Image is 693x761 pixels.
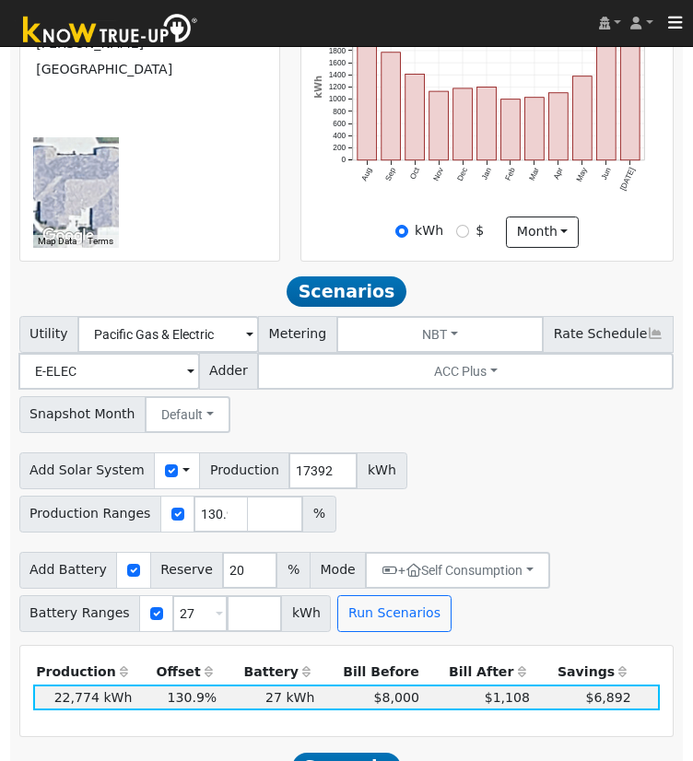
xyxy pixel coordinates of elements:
th: Bill After [422,659,533,685]
text: Feb [503,166,517,182]
input: Select a Utility [77,316,259,353]
rect: onclick="" [429,91,449,160]
span: % [276,552,310,589]
span: $8,000 [374,690,419,705]
text: 600 [333,119,346,128]
input: kWh [395,225,408,238]
button: +Self Consumption [365,552,550,589]
span: $1,108 [485,690,530,705]
span: Scenarios [287,276,405,306]
input: Select a Rate Schedule [18,353,200,390]
text: 1800 [328,46,346,55]
td: 22,774 kWh [33,685,135,710]
text: 1600 [328,58,346,67]
th: Production [33,659,135,685]
span: Production Ranges [19,496,161,533]
text: 0 [341,156,346,165]
span: Add Solar System [19,452,156,489]
th: Bill Before [318,659,422,685]
button: Run Scenarios [337,595,451,632]
img: Google [38,224,99,248]
text: kWh [313,76,323,99]
text: [DATE] [618,167,637,193]
span: $6,892 [585,690,630,705]
td: 27 kWh [220,685,318,710]
text: Mar [527,166,541,181]
rect: onclick="" [477,88,497,160]
text: Sep [383,166,397,182]
text: Dec [455,167,469,183]
text: 1200 [328,82,346,91]
span: Battery Ranges [19,595,141,632]
text: Apr [551,166,565,181]
td: [GEOGRAPHIC_DATA] [33,57,267,83]
text: 400 [333,131,346,140]
text: Jun [599,166,613,181]
span: Adder [199,353,259,390]
rect: onclick="" [621,27,640,160]
text: 1400 [328,70,346,79]
text: 800 [333,107,346,116]
span: Savings [558,664,615,679]
text: Jan [479,166,493,181]
rect: onclick="" [405,75,425,160]
rect: onclick="" [573,76,593,160]
rect: onclick="" [597,44,617,160]
img: Know True-Up [14,10,207,52]
th: Battery [220,659,318,685]
rect: onclick="" [549,93,569,160]
rect: onclick="" [501,100,521,160]
text: Oct [407,166,421,181]
input: $ [456,225,469,238]
span: Mode [310,552,366,589]
button: Default [145,396,230,433]
rect: onclick="" [525,98,545,160]
span: Metering [258,316,337,353]
text: 1000 [328,95,346,104]
a: Open this area in Google Maps (opens a new window) [38,224,99,248]
button: Toggle navigation [658,10,693,36]
text: May [574,166,589,183]
span: Utility [19,316,79,353]
span: Reserve [150,552,224,589]
label: kWh [415,221,443,240]
button: month [506,217,579,248]
a: Terms (opens in new tab) [88,236,113,246]
rect: onclick="" [453,88,473,160]
button: ACC Plus [257,353,674,390]
button: NBT [336,316,545,353]
label: $ [476,221,484,240]
span: Rate Schedule [543,316,674,353]
span: Add Battery [19,552,118,589]
th: Offset [135,659,220,685]
text: Nov [431,166,446,182]
span: 130.9% [168,690,217,705]
span: kWh [281,595,331,632]
span: Snapshot Month [19,396,147,433]
span: Production [199,452,289,489]
text: Aug [359,166,373,182]
button: Map Data [38,235,76,248]
rect: onclick="" [358,33,377,160]
text: 200 [333,144,346,153]
span: kWh [357,452,406,489]
span: % [302,496,335,533]
rect: onclick="" [382,53,401,160]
